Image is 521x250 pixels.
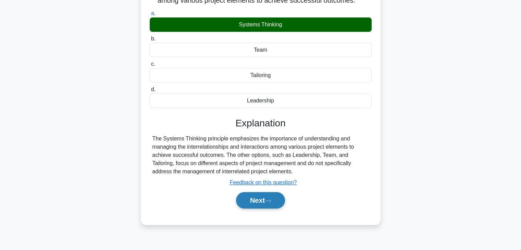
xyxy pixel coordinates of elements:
span: d. [151,86,156,92]
div: Systems Thinking [150,17,372,32]
button: Next [236,192,285,209]
div: The Systems Thinking principle emphasizes the importance of understanding and managing the interr... [152,135,369,176]
span: c. [151,61,155,67]
a: Feedback on this question? [230,179,297,185]
h3: Explanation [154,117,368,129]
div: Tailoring [150,68,372,83]
span: b. [151,36,156,41]
span: a. [151,10,156,16]
div: Team [150,43,372,57]
div: Leadership [150,93,372,108]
